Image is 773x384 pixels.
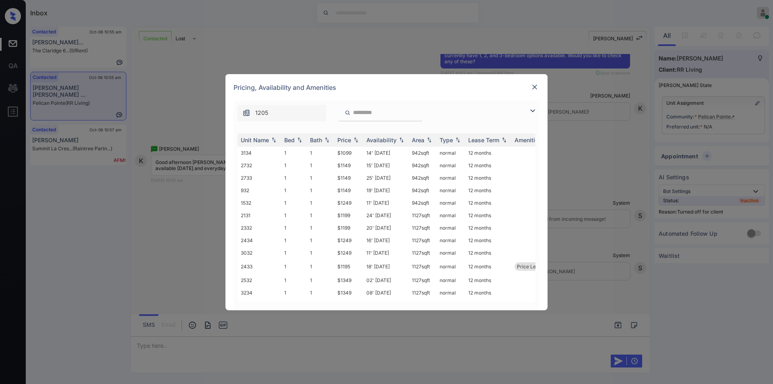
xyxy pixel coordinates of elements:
[238,259,281,274] td: 2433
[440,137,453,143] div: Type
[465,184,511,197] td: 12 months
[465,197,511,209] td: 12 months
[363,286,409,299] td: 08' [DATE]
[352,137,360,143] img: sorting
[307,286,334,299] td: 1
[363,274,409,286] td: 02' [DATE]
[465,222,511,234] td: 12 months
[436,286,465,299] td: normal
[238,247,281,259] td: 3032
[238,147,281,159] td: 3134
[238,172,281,184] td: 2733
[281,247,307,259] td: 1
[363,147,409,159] td: 14' [DATE]
[409,274,436,286] td: 1127 sqft
[409,209,436,222] td: 1127 sqft
[363,184,409,197] td: 19' [DATE]
[281,184,307,197] td: 1
[281,222,307,234] td: 1
[436,172,465,184] td: normal
[409,147,436,159] td: 942 sqft
[281,209,307,222] td: 1
[436,184,465,197] td: normal
[436,234,465,247] td: normal
[323,137,331,143] img: sorting
[436,274,465,286] td: normal
[436,147,465,159] td: normal
[528,106,537,116] img: icon-zuma
[334,197,363,209] td: $1249
[465,234,511,247] td: 12 months
[436,299,465,311] td: normal
[363,209,409,222] td: 24' [DATE]
[465,172,511,184] td: 12 months
[255,108,268,117] span: 1205
[409,286,436,299] td: 1127 sqft
[454,137,462,143] img: sorting
[465,209,511,222] td: 12 months
[334,172,363,184] td: $1149
[307,172,334,184] td: 1
[307,299,334,311] td: 1
[465,299,511,311] td: 12 months
[436,247,465,259] td: normal
[515,137,542,143] div: Amenities
[436,259,465,274] td: normal
[409,234,436,247] td: 1127 sqft
[465,247,511,259] td: 12 months
[409,159,436,172] td: 942 sqft
[334,209,363,222] td: $1199
[337,137,351,143] div: Price
[238,209,281,222] td: 2131
[397,137,405,143] img: sorting
[334,259,363,274] td: $1195
[363,197,409,209] td: 11' [DATE]
[307,209,334,222] td: 1
[238,286,281,299] td: 3234
[409,184,436,197] td: 942 sqft
[281,159,307,172] td: 1
[225,74,548,101] div: Pricing, Availability and Amenities
[307,234,334,247] td: 1
[241,137,269,143] div: Unit Name
[281,172,307,184] td: 1
[238,274,281,286] td: 2532
[465,159,511,172] td: 12 months
[307,184,334,197] td: 1
[409,259,436,274] td: 1127 sqft
[281,259,307,274] td: 1
[281,197,307,209] td: 1
[334,247,363,259] td: $1249
[517,264,546,270] span: Price Leader
[238,234,281,247] td: 2434
[363,172,409,184] td: 25' [DATE]
[334,274,363,286] td: $1349
[409,172,436,184] td: 942 sqft
[270,137,278,143] img: sorting
[366,137,397,143] div: Availability
[363,247,409,259] td: 11' [DATE]
[409,222,436,234] td: 1127 sqft
[465,147,511,159] td: 12 months
[334,159,363,172] td: $1149
[307,274,334,286] td: 1
[310,137,322,143] div: Bath
[409,247,436,259] td: 1127 sqft
[468,137,499,143] div: Lease Term
[238,299,281,311] td: 2233
[307,222,334,234] td: 1
[281,274,307,286] td: 1
[334,222,363,234] td: $1199
[334,234,363,247] td: $1249
[500,137,508,143] img: sorting
[425,137,433,143] img: sorting
[238,184,281,197] td: 932
[436,197,465,209] td: normal
[238,197,281,209] td: 1532
[409,299,436,311] td: 1127 sqft
[345,109,351,116] img: icon-zuma
[363,259,409,274] td: 18' [DATE]
[409,197,436,209] td: 942 sqft
[242,109,250,117] img: icon-zuma
[334,286,363,299] td: $1349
